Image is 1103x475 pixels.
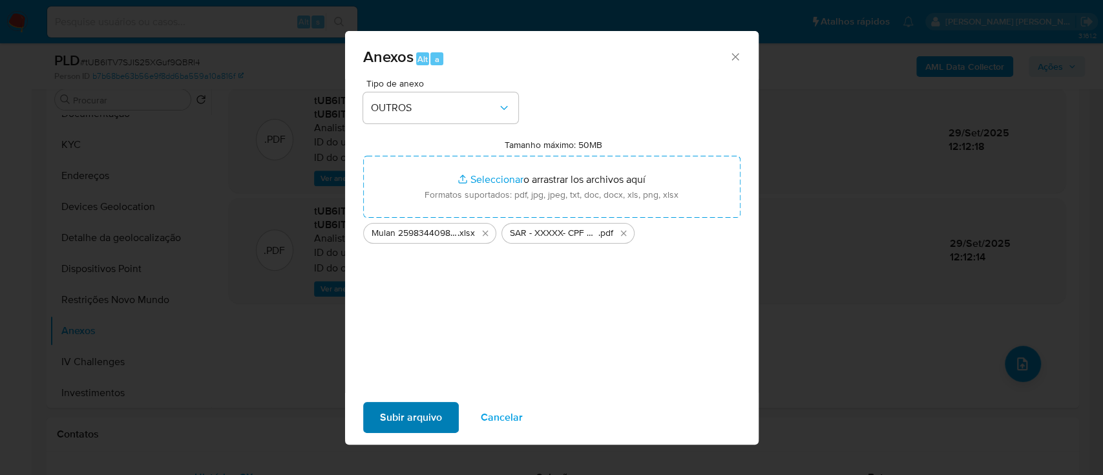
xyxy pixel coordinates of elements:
[371,101,498,114] span: OUTROS
[363,402,459,433] button: Subir arquivo
[464,402,540,433] button: Cancelar
[380,403,442,432] span: Subir arquivo
[372,227,457,240] span: Mulan 2598344098_2025_09_26_06_07_19
[478,226,493,241] button: Eliminar Mulan 2598344098_2025_09_26_06_07_19.xlsx
[417,53,428,65] span: Alt
[435,53,439,65] span: a
[363,92,518,123] button: OUTROS
[598,227,613,240] span: .pdf
[505,139,602,151] label: Tamanho máximo: 50MB
[366,79,521,88] span: Tipo de anexo
[457,227,475,240] span: .xlsx
[616,226,631,241] button: Eliminar SAR - XXXXX- CPF 04299187555 - MAIARA FERNANDES DE SOUZA.pdf
[729,50,741,62] button: Cerrar
[363,45,414,68] span: Anexos
[481,403,523,432] span: Cancelar
[510,227,598,240] span: SAR - XXXXX- CPF 04299187555 - MAIARA [PERSON_NAME] [PERSON_NAME]
[363,218,741,244] ul: Archivos seleccionados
